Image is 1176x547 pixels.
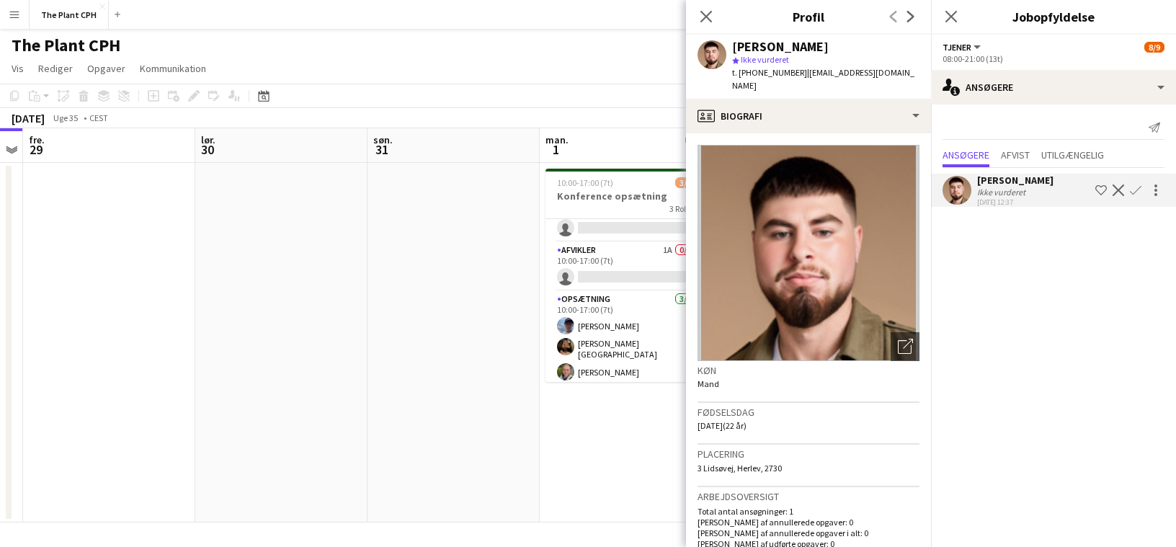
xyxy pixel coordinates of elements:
span: t. [PHONE_NUMBER] [732,67,807,78]
a: Opgaver [81,59,131,78]
h3: Køn [698,364,919,377]
p: [PERSON_NAME] af annullerede opgaver: 0 [698,517,919,528]
span: Uge 35 [48,112,84,123]
p: Total antal ansøgninger: 1 [698,506,919,517]
div: [PERSON_NAME] [977,174,1053,187]
span: Ansøgere [943,150,989,160]
div: [DATE] 12:37 [977,197,1053,207]
span: Kommunikation [140,62,206,75]
div: [DATE] [12,111,45,125]
div: Ikke vurderet [977,187,1028,197]
span: lør. [201,133,215,146]
span: 31 [371,141,393,158]
a: Vis [6,59,30,78]
span: Ikke vurderet [741,54,789,65]
span: [DATE] (22 år) [698,420,747,431]
span: 8/9 [1144,42,1164,53]
span: man. [545,133,569,146]
span: 3/5 [675,177,695,188]
span: fre. [29,133,45,146]
span: Vis [12,62,24,75]
a: Kommunikation [134,59,212,78]
h3: Fødselsdag [698,406,919,419]
span: Opgaver [87,62,125,75]
div: 08:00-21:00 (13t) [943,53,1164,64]
button: Tjener [943,42,983,53]
span: søn. [373,133,393,146]
span: 1 [543,141,569,158]
h3: Konference opsætning [545,190,707,203]
span: 10:00-17:00 (7t) [557,177,613,188]
span: Rediger [38,62,73,75]
div: Åbn foto pop-in [891,332,919,361]
h3: Placering [698,448,919,461]
span: Afvist [1001,150,1030,160]
a: Rediger [32,59,79,78]
span: 30 [199,141,215,158]
h3: Jobopfyldelse [931,7,1176,26]
div: [PERSON_NAME] [732,40,829,53]
p: [PERSON_NAME] af annullerede opgaver i alt: 0 [698,528,919,538]
app-job-card: 10:00-17:00 (7t)3/5Konference opsætning3 RollerOpsætning2A0/110:00-14:00 (4t) Afvikler1A0/110:00-... [545,169,707,382]
div: CEST [89,112,108,123]
span: Mand [698,378,719,389]
button: The Plant CPH [30,1,109,29]
span: 3 Lidsøvej, Herlev, 2730 [698,463,782,473]
app-card-role: Afvikler1A0/110:00-17:00 (7t) [545,242,707,291]
h3: Arbejdsoversigt [698,490,919,503]
span: 3 Roller [669,203,695,214]
span: 29 [27,141,45,158]
span: | [EMAIL_ADDRESS][DOMAIN_NAME] [732,67,914,91]
div: Ansøgere [931,70,1176,104]
h1: The Plant CPH [12,35,120,56]
div: Biografi [686,99,931,133]
img: Mandskabs avatar eller foto [698,145,919,361]
h3: Profil [686,7,931,26]
app-card-role: Opsætning3/310:00-17:00 (7t)[PERSON_NAME][PERSON_NAME][GEOGRAPHIC_DATA][PERSON_NAME] [545,291,707,386]
span: 3/5 [685,135,705,146]
span: Tjener [943,42,971,53]
span: Utilgængelig [1041,150,1104,160]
